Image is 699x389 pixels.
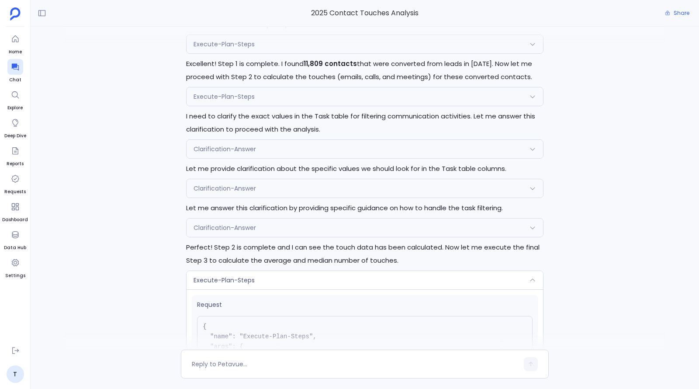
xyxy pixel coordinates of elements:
[186,201,543,215] p: Let me answer this clarification by providing specific guidance on how to handle the task filtering.
[7,104,23,111] span: Explore
[7,49,23,56] span: Home
[194,40,255,49] span: Execute-Plan-Steps
[7,87,23,111] a: Explore
[674,10,689,17] span: Share
[4,227,26,251] a: Data Hub
[660,7,695,19] button: Share
[194,184,256,193] span: Clarification-Answer
[7,160,24,167] span: Reports
[7,31,23,56] a: Home
[4,115,26,139] a: Deep Dive
[2,199,28,223] a: Dashboard
[194,92,255,101] span: Execute-Plan-Steps
[5,272,25,279] span: Settings
[4,132,26,139] span: Deep Dive
[4,244,26,251] span: Data Hub
[10,7,21,21] img: petavue logo
[4,188,26,195] span: Requests
[186,57,543,83] p: Excellent! Step 1 is complete. I found that were converted from leads in [DATE]. Now let me proce...
[2,216,28,223] span: Dashboard
[194,145,256,153] span: Clarification-Answer
[7,59,23,83] a: Chat
[7,76,23,83] span: Chat
[5,255,25,279] a: Settings
[181,7,549,19] span: 2025 Contact Touches Analysis
[7,143,24,167] a: Reports
[7,365,24,383] a: T
[186,241,543,267] p: Perfect! Step 2 is complete and I can see the touch data has been calculated. Now let me execute ...
[304,59,357,68] strong: 11,809 contacts
[186,110,543,136] p: I need to clarify the exact values in the Task table for filtering communication activities. Let ...
[194,276,255,285] span: Execute-Plan-Steps
[4,171,26,195] a: Requests
[194,223,256,232] span: Clarification-Answer
[186,162,543,175] p: Let me provide clarification about the specific values we should look for in the Task table columns.
[197,300,533,309] span: Request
